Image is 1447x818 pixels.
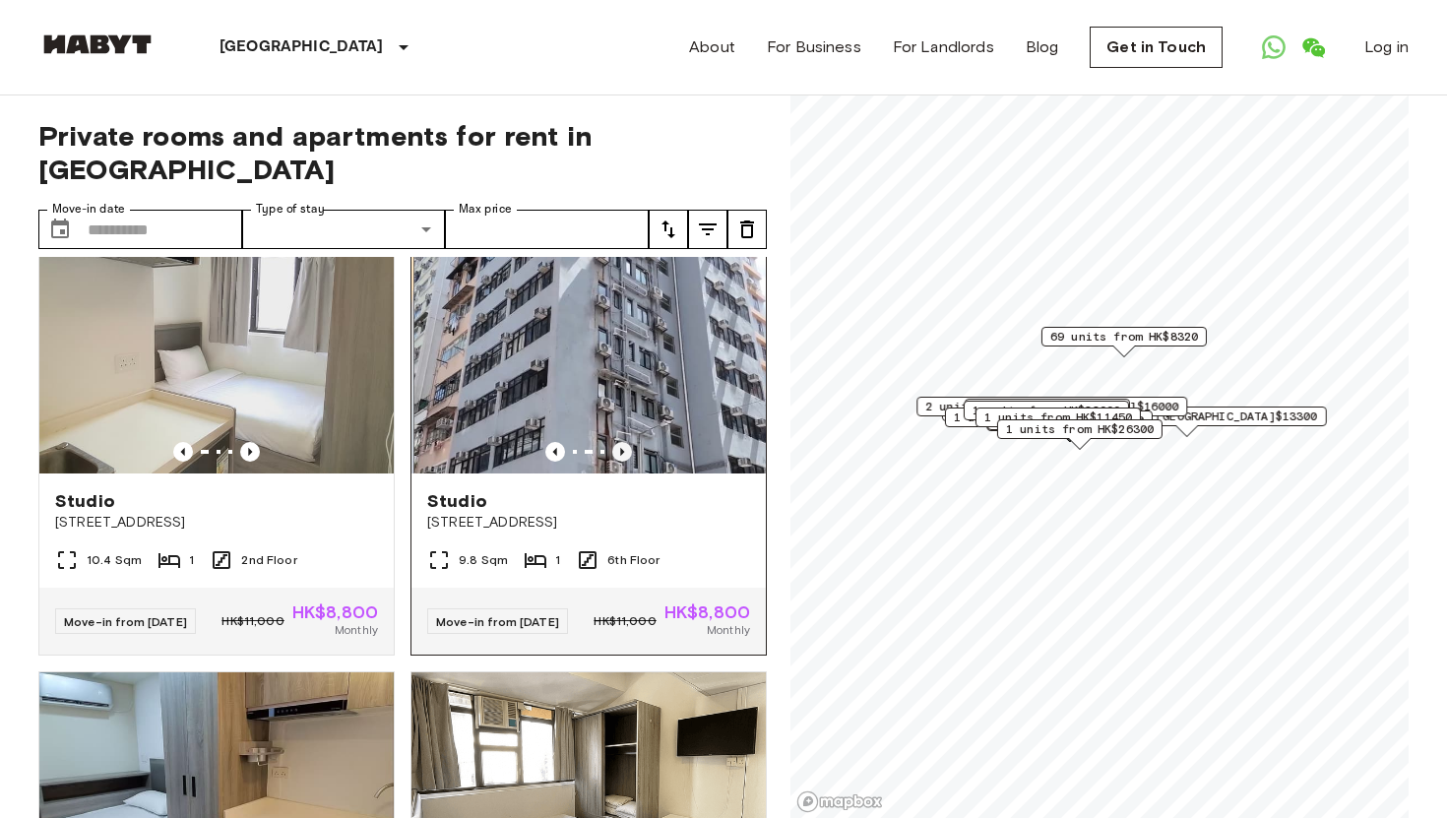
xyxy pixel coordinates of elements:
span: Studio [427,489,487,513]
button: Previous image [612,442,632,462]
p: [GEOGRAPHIC_DATA] [220,35,384,59]
a: Open WeChat [1293,28,1333,67]
img: Habyt [38,34,157,54]
button: Previous image [545,442,565,462]
button: Choose date [40,210,80,249]
span: [STREET_ADDRESS] [55,513,378,533]
div: Map marker [964,401,1129,431]
div: Map marker [975,408,1141,438]
span: 9.8 Sqm [459,551,508,569]
a: Blog [1026,35,1059,59]
a: Get in Touch [1090,27,1223,68]
button: tune [649,210,688,249]
span: HK$8,800 [664,603,750,621]
span: Private rooms and apartments for rent in [GEOGRAPHIC_DATA] [38,119,767,186]
div: Map marker [1041,327,1207,357]
button: tune [727,210,767,249]
div: Map marker [965,399,1130,429]
span: 1 units from HK$26300 [1006,420,1154,438]
span: 10.4 Sqm [87,551,142,569]
span: HK$11,000 [221,612,283,630]
img: Marketing picture of unit HK-01-067-030-01 [414,237,769,473]
span: 2 units from [GEOGRAPHIC_DATA]$16000 [925,398,1178,415]
span: Move-in from [DATE] [64,614,187,629]
button: Previous image [173,442,193,462]
span: 1 [555,551,560,569]
span: 1 units from HK$11200 [954,409,1101,426]
span: 69 units from HK$8320 [1050,328,1198,346]
span: Monthly [335,621,378,639]
span: 1 units from HK$22000 [973,402,1120,419]
button: tune [688,210,727,249]
a: For Landlords [893,35,994,59]
a: Marketing picture of unit HK-01-067-030-01Marketing picture of unit HK-01-067-030-01Previous imag... [410,236,767,656]
div: Map marker [916,397,1187,427]
span: Move-in from [DATE] [436,614,559,629]
span: 1 units from HK$11450 [984,409,1132,426]
label: Move-in date [52,201,125,218]
a: Marketing picture of unit HK-01-067-008-01Previous imagePrevious imageStudio[STREET_ADDRESS]10.4 ... [38,236,395,656]
label: Max price [459,201,512,218]
a: About [689,35,735,59]
span: 11 units from [GEOGRAPHIC_DATA]$13300 [1057,408,1318,425]
span: [STREET_ADDRESS] [427,513,750,533]
div: Map marker [945,408,1110,438]
span: HK$11,000 [594,612,656,630]
button: Previous image [240,442,260,462]
span: 6th Floor [607,551,660,569]
div: Map marker [997,419,1163,450]
span: Monthly [707,621,750,639]
span: 1 [189,551,194,569]
a: Mapbox logo [796,790,883,813]
span: 1 units from HK$11300 [974,400,1121,417]
span: Studio [55,489,115,513]
a: Log in [1364,35,1409,59]
a: For Business [767,35,861,59]
span: 2nd Floor [241,551,296,569]
label: Type of stay [256,201,325,218]
span: HK$8,800 [292,603,378,621]
img: Marketing picture of unit HK-01-067-008-01 [39,237,394,473]
a: Open WhatsApp [1254,28,1293,67]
